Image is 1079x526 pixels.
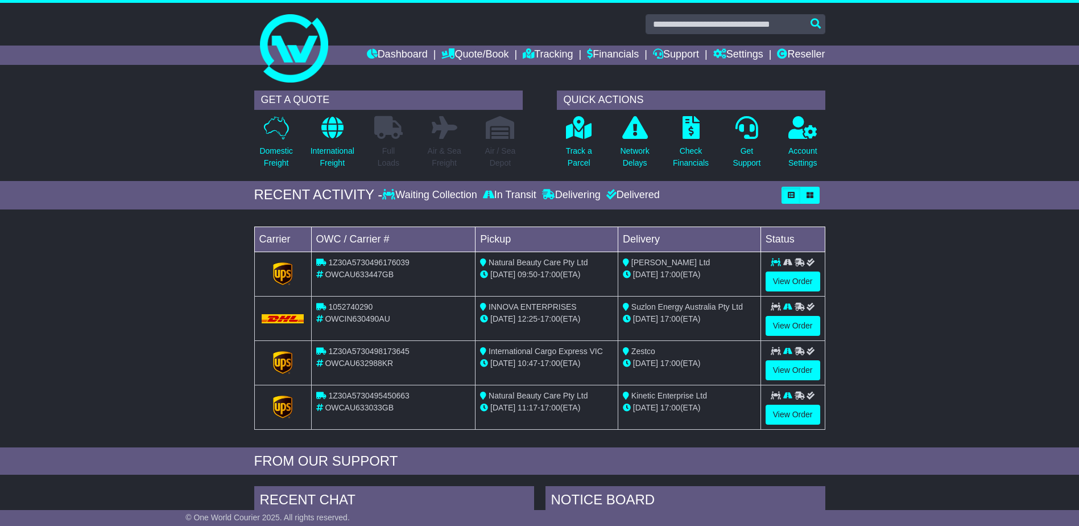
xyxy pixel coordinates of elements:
[766,405,820,425] a: View Order
[480,313,613,325] div: - (ETA)
[633,359,658,368] span: [DATE]
[766,360,820,380] a: View Order
[540,270,560,279] span: 17:00
[480,357,613,369] div: - (ETA)
[489,391,588,400] span: Natural Beauty Care Pty Ltd
[539,189,603,202] div: Delivering
[653,46,699,65] a: Support
[311,145,354,169] p: International Freight
[631,258,710,267] span: [PERSON_NAME] Ltd
[540,359,560,368] span: 17:00
[490,270,515,279] span: [DATE]
[325,359,393,368] span: OWCAU632988KR
[623,402,756,414] div: (ETA)
[273,262,292,285] img: GetCarrierServiceLogo
[788,116,818,175] a: AccountSettings
[777,46,825,65] a: Reseller
[254,187,383,203] div: RECENT ACTIVITY -
[428,145,461,169] p: Air & Sea Freight
[672,116,709,175] a: CheckFinancials
[660,270,680,279] span: 17:00
[254,227,311,252] td: Carrier
[623,313,756,325] div: (ETA)
[254,453,825,470] div: FROM OUR SUPPORT
[382,189,479,202] div: Waiting Collection
[633,270,658,279] span: [DATE]
[185,513,350,522] span: © One World Courier 2025. All rights reserved.
[490,403,515,412] span: [DATE]
[328,391,409,400] span: 1Z30A5730495450663
[788,145,817,169] p: Account Settings
[623,357,756,369] div: (ETA)
[273,396,292,418] img: GetCarrierServiceLogo
[490,359,515,368] span: [DATE]
[545,486,825,517] div: NOTICE BOARD
[254,486,534,517] div: RECENT CHAT
[328,258,409,267] span: 1Z30A5730496176039
[259,116,293,175] a: DomesticFreight
[518,359,538,368] span: 10:47
[618,227,760,252] td: Delivery
[325,270,394,279] span: OWCAU633447GB
[476,227,618,252] td: Pickup
[518,270,538,279] span: 09:50
[713,46,763,65] a: Settings
[631,347,655,356] span: Zestco
[603,189,660,202] div: Delivered
[325,314,390,323] span: OWCIN630490AU
[374,145,403,169] p: Full Loads
[328,347,409,356] span: 1Z30A5730498173645
[254,91,523,110] div: GET A QUOTE
[587,46,639,65] a: Financials
[273,351,292,374] img: GetCarrierServiceLogo
[660,314,680,323] span: 17:00
[518,314,538,323] span: 12:25
[766,272,820,291] a: View Order
[673,145,709,169] p: Check Financials
[480,269,613,281] div: - (ETA)
[620,145,649,169] p: Network Delays
[480,189,539,202] div: In Transit
[766,316,820,336] a: View Order
[490,314,515,323] span: [DATE]
[489,302,577,311] span: INNOVA ENTERPRISES
[540,314,560,323] span: 17:00
[262,314,304,323] img: DHL.png
[733,145,760,169] p: Get Support
[557,91,825,110] div: QUICK ACTIONS
[489,258,588,267] span: Natural Beauty Care Pty Ltd
[441,46,509,65] a: Quote/Book
[623,269,756,281] div: (ETA)
[660,403,680,412] span: 17:00
[633,403,658,412] span: [DATE]
[633,314,658,323] span: [DATE]
[540,403,560,412] span: 17:00
[310,116,355,175] a: InternationalFreight
[566,145,592,169] p: Track a Parcel
[485,145,516,169] p: Air / Sea Depot
[325,403,394,412] span: OWCAU633033GB
[518,403,538,412] span: 11:17
[619,116,650,175] a: NetworkDelays
[311,227,476,252] td: OWC / Carrier #
[631,391,707,400] span: Kinetic Enterprise Ltd
[760,227,825,252] td: Status
[259,145,292,169] p: Domestic Freight
[367,46,428,65] a: Dashboard
[489,347,603,356] span: International Cargo Express VIC
[660,359,680,368] span: 17:00
[732,116,761,175] a: GetSupport
[631,302,743,311] span: Suzlon Energy Australia Pty Ltd
[328,302,373,311] span: 1052740290
[480,402,613,414] div: - (ETA)
[523,46,573,65] a: Tracking
[565,116,593,175] a: Track aParcel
